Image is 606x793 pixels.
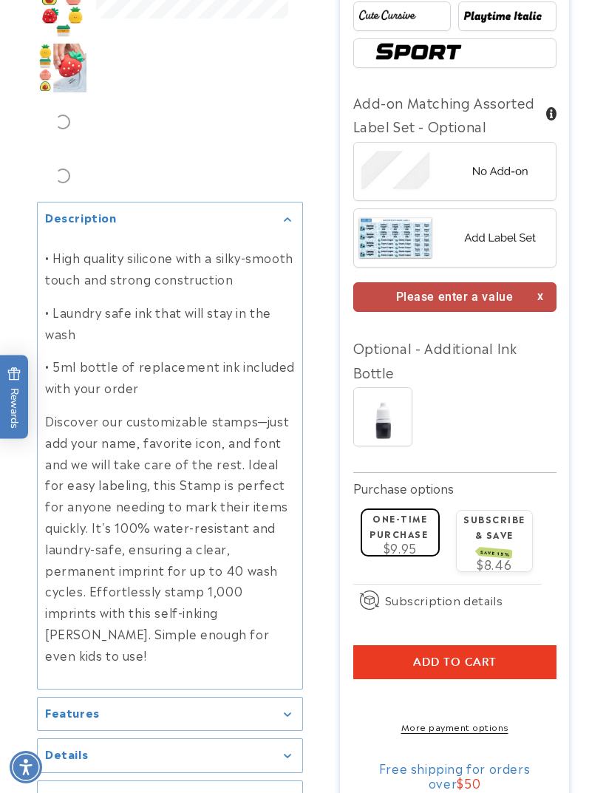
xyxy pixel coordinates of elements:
h2: Description [45,210,117,225]
img: Radio button [355,8,449,24]
span: $ [457,774,464,792]
h2: Features [45,705,100,720]
img: Ink Bottle [354,388,412,446]
summary: Description [38,202,302,236]
h2: Details [45,746,88,761]
div: Optional - Additional Ink Bottle [353,336,556,384]
div: Add-on Matching Assorted Label Set - Optional [353,90,556,138]
span: SAVE 15% [478,547,513,559]
span: $9.95 [384,539,417,557]
label: Subscribe & save [463,512,525,557]
p: • Laundry safe ink that will stay in the wash [45,302,295,344]
div: Accessibility Menu [10,751,42,783]
img: Radio button [460,8,554,24]
div: Go to slide 7 [37,96,89,148]
label: One-time purchase [370,511,428,540]
div: Free shipping for orders over [353,760,556,790]
p: • High quality silicone with a silky-smooth touch and strong construction [45,248,295,290]
label: Purchase options [353,479,454,497]
button: Add to cart [353,645,556,679]
p: Discover our customizable stamps—just add your name, favorite icon, and font and we will take car... [45,410,295,666]
span: Subscription details [385,591,503,609]
span: 50 [464,774,480,792]
img: Add Label Set [354,212,556,262]
div: Go to slide 6 [37,42,89,94]
div: Go to slide 8 [37,150,89,202]
span: $8.46 [477,555,511,573]
a: More payment options [353,720,556,733]
span: Rewards [7,367,21,428]
summary: Details [38,739,302,772]
div: Please enter a value [353,282,556,313]
p: • 5ml bottle of replacement ink included with your order [45,356,295,399]
span: Add to cart [413,656,497,669]
iframe: Sign Up via Text for Offers [12,675,187,719]
img: No Add-on [354,146,556,196]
